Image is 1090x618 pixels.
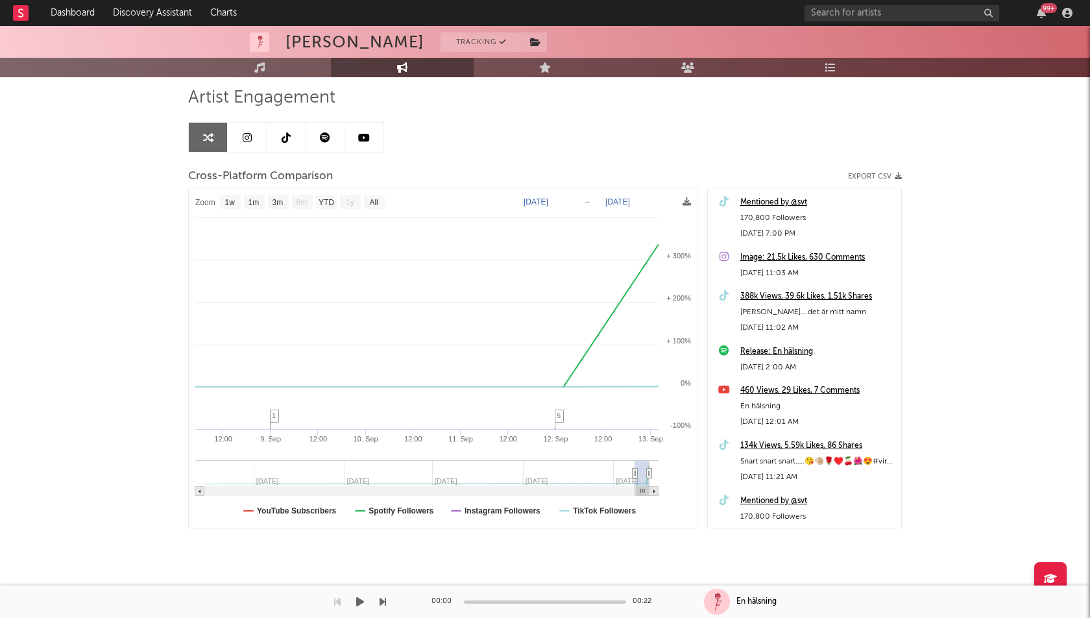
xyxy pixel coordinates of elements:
text: + 100% [666,337,691,345]
div: 00:22 [633,594,659,610]
button: Export CSV [848,173,902,180]
text: 12:00 [404,435,422,443]
div: [PERSON_NAME] [285,32,424,52]
text: 1y [346,198,354,207]
text: 13. Sep [638,435,663,443]
div: [DATE] 2:00 AM [740,360,895,375]
button: Tracking [441,32,522,52]
span: 1 [272,412,276,419]
div: En hälsning [736,596,777,608]
text: → [583,197,591,206]
text: 9. Sep [260,435,281,443]
div: En hälsning [740,399,895,414]
text: 3m [272,198,284,207]
div: [DATE] 11:03 AM [740,266,895,281]
text: 12:00 [594,435,612,443]
div: Snart snart snart…..😘🤏🏼🌹♥️🍒🌺😍#viral #fördig #musik #foryou [740,454,895,469]
a: Image: 21.5k Likes, 630 Comments [740,250,895,266]
text: 1w [225,198,236,207]
text: 11. Sep [448,435,473,443]
text: 10. Sep [354,435,378,443]
a: Mentioned by @svt [740,195,895,210]
text: TikTok Followers [573,506,636,515]
span: Artist Engagement [188,90,335,106]
a: Mentioned by @svt [740,493,895,509]
text: [DATE] [524,197,548,206]
a: Release: En hälsning [740,344,895,360]
text: YouTube Subscribers [257,506,337,515]
text: 0% [681,379,691,387]
div: 170,800 Followers [740,210,895,226]
input: Search for artists [805,5,999,21]
a: 388k Views, 39.6k Likes, 1.51k Shares [740,289,895,304]
div: [DATE] 12:01 AM [740,414,895,430]
text: + 300% [666,252,691,260]
text: 12:00 [499,435,517,443]
text: Zoom [195,198,215,207]
text: 6m [297,198,308,207]
div: [PERSON_NAME]… det är mitt namn. [740,304,895,320]
span: Cross-Platform Comparison [188,169,333,184]
text: Instagram Followers [465,506,540,515]
text: -100% [670,421,691,429]
div: 170,800 Followers [740,509,895,525]
span: 5 [557,412,561,419]
div: 99 + [1041,3,1057,13]
text: 12:00 [214,435,232,443]
a: 460 Views, 29 Likes, 7 Comments [740,383,895,399]
text: + 200% [666,294,691,302]
text: All [369,198,378,207]
text: 1m [248,198,260,207]
button: 99+ [1037,8,1046,18]
text: YTD [319,198,334,207]
div: [DATE] 11:02 AM [740,320,895,336]
text: 12:00 [309,435,328,443]
div: [DATE] 7:00 PM [740,525,895,540]
text: Spotify Followers [369,506,433,515]
text: 12. Sep [543,435,568,443]
text: [DATE] [605,197,630,206]
div: [DATE] 11:21 AM [740,469,895,485]
div: 00:00 [431,594,457,610]
div: [DATE] 7:00 PM [740,226,895,241]
a: 134k Views, 5.59k Likes, 86 Shares [740,438,895,454]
